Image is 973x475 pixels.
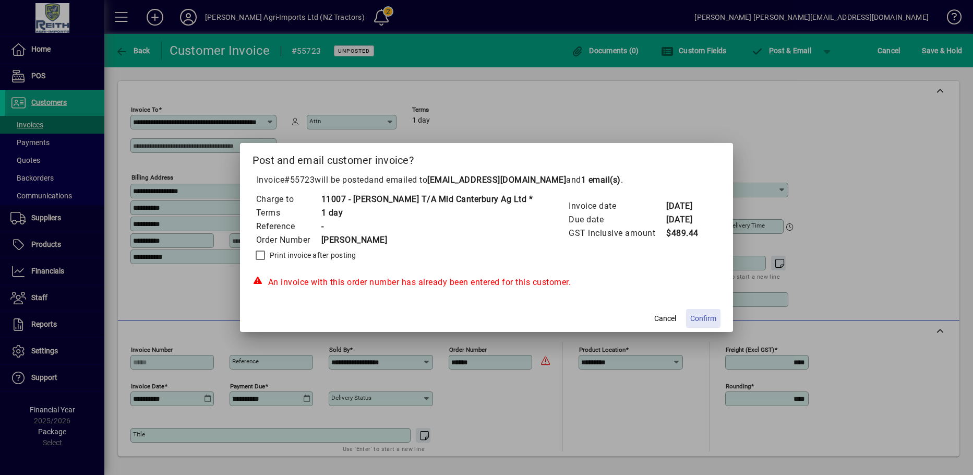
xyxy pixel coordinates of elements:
td: Reference [256,220,321,233]
span: Confirm [690,313,716,324]
td: [DATE] [666,213,707,227]
b: [EMAIL_ADDRESS][DOMAIN_NAME] [427,175,566,185]
button: Confirm [686,309,720,328]
td: - [321,220,533,233]
td: 1 day [321,206,533,220]
span: and emailed to [369,175,621,185]
div: An invoice with this order number has already been entered for this customer. [253,276,721,289]
b: 1 email(s) [581,175,621,185]
td: Terms [256,206,321,220]
p: Invoice will be posted . [253,174,721,186]
td: [PERSON_NAME] [321,233,533,247]
span: #55723 [284,175,315,185]
td: Order Number [256,233,321,247]
td: Invoice date [568,199,666,213]
button: Cancel [648,309,682,328]
td: [DATE] [666,199,707,213]
h2: Post and email customer invoice? [240,143,734,173]
td: 11007 - [PERSON_NAME] T/A Mid Canterbury Ag Ltd * [321,193,533,206]
span: Cancel [654,313,676,324]
td: $489.44 [666,227,707,240]
td: GST inclusive amount [568,227,666,240]
td: Charge to [256,193,321,206]
span: and [566,175,621,185]
td: Due date [568,213,666,227]
label: Print invoice after posting [268,250,356,260]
